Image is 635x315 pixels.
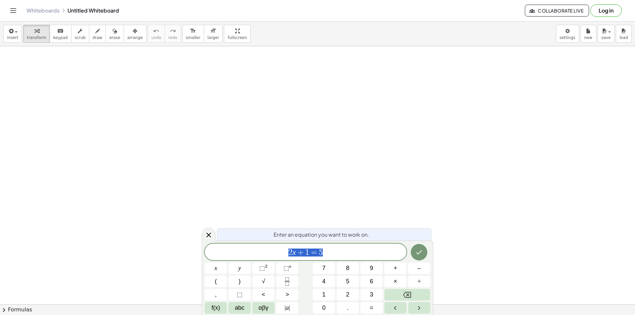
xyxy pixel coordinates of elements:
button: load [616,25,632,43]
var: x [292,248,296,256]
span: ⬚ [259,265,265,271]
button: format_sizesmaller [182,25,204,43]
button: ( [205,276,227,287]
span: < [262,290,265,299]
button: Backspace [384,289,430,300]
span: 7 [322,264,325,273]
sup: n [289,264,291,269]
button: Toggle navigation [8,5,19,16]
button: Done [411,244,427,260]
span: new [584,35,592,40]
span: = [309,249,319,256]
button: Alphabet [229,302,251,314]
button: redoredo [165,25,181,43]
span: smaller [186,35,200,40]
button: Superscript [276,262,298,274]
sup: 2 [265,264,268,269]
button: Less than [252,289,275,300]
button: Greek alphabet [252,302,275,314]
button: 6 [360,276,383,287]
i: format_size [190,27,196,35]
i: undo [153,27,159,35]
span: √ [262,277,265,286]
span: × [394,277,397,286]
span: | [289,304,290,311]
button: Greater than [276,289,298,300]
span: 6 [370,277,373,286]
span: draw [93,35,103,40]
span: settings [560,35,575,40]
span: undo [151,35,161,40]
button: 3 [360,289,383,300]
button: , [205,289,227,300]
button: Divide [408,276,430,287]
i: format_size [210,27,216,35]
span: fullscreen [228,35,247,40]
button: Right arrow [408,302,430,314]
button: fullscreen [224,25,250,43]
span: save [601,35,611,40]
span: . [347,303,349,312]
button: . [337,302,359,314]
button: draw [89,25,106,43]
button: Equals [360,302,383,314]
button: scrub [71,25,89,43]
span: 1 [305,249,309,256]
span: 2 [346,290,349,299]
button: erase [106,25,124,43]
button: Log in [590,4,622,17]
button: Fraction [276,276,298,287]
span: transform [27,35,46,40]
button: Left arrow [384,302,406,314]
span: Enter an equation you want to work on. [274,231,369,239]
button: format_sizelarger [204,25,223,43]
span: αβγ [259,303,269,312]
button: 2 [337,289,359,300]
span: abc [235,303,244,312]
span: 9 [370,264,373,273]
button: Square root [252,276,275,287]
span: insert [7,35,18,40]
span: x [215,264,217,273]
button: 8 [337,262,359,274]
button: 4 [313,276,335,287]
span: – [417,264,421,273]
button: 0 [313,302,335,314]
button: insert [3,25,22,43]
button: keyboardkeypad [50,25,71,43]
span: y [238,264,241,273]
button: save [598,25,614,43]
span: arrange [127,35,143,40]
span: scrub [75,35,86,40]
span: f(x) [212,303,220,312]
button: arrange [124,25,147,43]
button: Collaborate Live [525,5,589,17]
span: 1 [322,290,325,299]
span: ) [239,277,241,286]
span: redo [168,35,177,40]
span: + [394,264,397,273]
button: Placeholder [229,289,251,300]
span: 3 [370,290,373,299]
button: 5 [337,276,359,287]
button: Times [384,276,406,287]
button: Squared [252,262,275,274]
span: 5 [319,249,323,256]
span: load [619,35,628,40]
button: 9 [360,262,383,274]
button: undoundo [148,25,165,43]
span: erase [109,35,120,40]
span: = [370,303,373,312]
button: Absolute value [276,302,298,314]
button: ) [229,276,251,287]
span: 2 [288,249,292,256]
span: Collaborate Live [530,8,583,14]
span: ⬚ [283,265,289,271]
button: y [229,262,251,274]
span: , [215,290,217,299]
button: x [205,262,227,274]
span: | [285,304,286,311]
span: 8 [346,264,349,273]
i: redo [170,27,176,35]
button: settings [556,25,579,43]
